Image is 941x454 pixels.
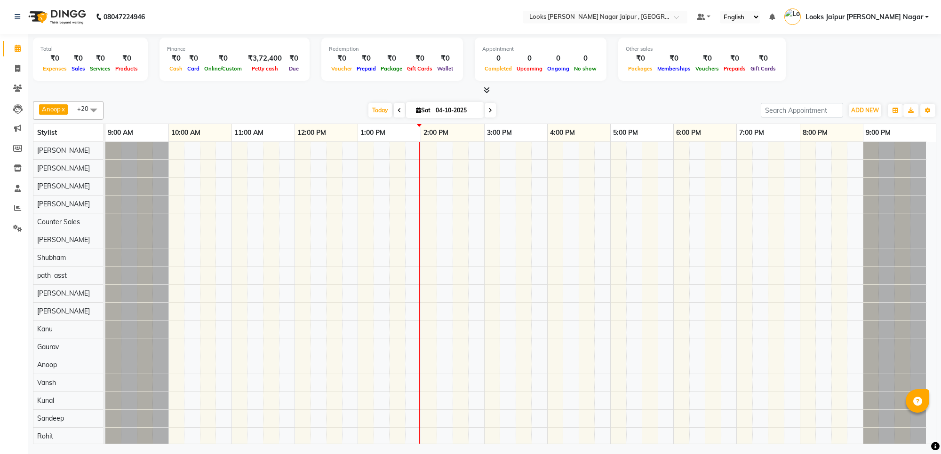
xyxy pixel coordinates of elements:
span: Voucher [329,65,354,72]
img: Looks Jaipur Malviya Nagar [784,8,801,25]
span: Anoop [42,105,61,113]
span: Upcoming [514,65,545,72]
span: Prepaid [354,65,378,72]
div: ₹0 [88,53,113,64]
div: 0 [545,53,572,64]
input: Search Appointment [761,103,843,117]
div: ₹0 [655,53,693,64]
div: ₹0 [721,53,748,64]
span: [PERSON_NAME] [37,235,90,244]
span: Due [287,65,301,72]
a: 7:00 PM [737,126,766,140]
a: 3:00 PM [485,126,514,140]
div: Finance [167,45,302,53]
a: 9:00 AM [105,126,136,140]
span: Completed [482,65,514,72]
span: Vouchers [693,65,721,72]
span: No show [572,65,599,72]
span: Cash [167,65,185,72]
div: ₹0 [405,53,435,64]
span: [PERSON_NAME] [37,182,90,190]
a: 2:00 PM [421,126,451,140]
div: ₹0 [693,53,721,64]
span: [PERSON_NAME] [37,200,90,208]
span: Expenses [40,65,69,72]
span: [PERSON_NAME] [37,164,90,172]
span: Stylist [37,128,57,137]
a: 10:00 AM [169,126,203,140]
span: Petty cash [249,65,280,72]
div: ₹0 [626,53,655,64]
div: ₹0 [185,53,202,64]
span: Ongoing [545,65,572,72]
div: Redemption [329,45,455,53]
div: ₹0 [69,53,88,64]
div: ₹0 [40,53,69,64]
span: Products [113,65,140,72]
div: 0 [482,53,514,64]
span: Gift Cards [405,65,435,72]
div: ₹0 [286,53,302,64]
a: x [61,105,65,113]
span: Sat [414,107,433,114]
span: Today [368,103,392,117]
span: Kanu [37,325,53,333]
div: ₹3,72,400 [244,53,286,64]
span: +20 [77,105,96,112]
span: Vansh [37,378,56,387]
span: Package [378,65,405,72]
b: 08047224946 [104,4,145,30]
a: 8:00 PM [800,126,830,140]
button: ADD NEW [849,104,881,117]
span: Card [185,65,202,72]
div: ₹0 [202,53,244,64]
div: ₹0 [167,53,185,64]
span: Looks Jaipur [PERSON_NAME] Nagar [805,12,923,22]
a: 6:00 PM [674,126,703,140]
div: 0 [572,53,599,64]
span: Shubham [37,253,66,262]
span: [PERSON_NAME] [37,307,90,315]
div: Appointment [482,45,599,53]
a: 12:00 PM [295,126,328,140]
div: ₹0 [378,53,405,64]
div: Other sales [626,45,778,53]
span: Prepaids [721,65,748,72]
a: 4:00 PM [548,126,577,140]
div: ₹0 [354,53,378,64]
a: 1:00 PM [358,126,388,140]
span: Sales [69,65,88,72]
div: ₹0 [435,53,455,64]
span: Packages [626,65,655,72]
span: Anoop [37,360,57,369]
span: Counter Sales [37,218,80,226]
span: [PERSON_NAME] [37,289,90,297]
div: 0 [514,53,545,64]
span: Gaurav [37,343,59,351]
iframe: chat widget [901,416,932,445]
span: Sandeep [37,414,64,423]
img: logo [24,4,88,30]
span: Online/Custom [202,65,244,72]
a: 11:00 AM [232,126,266,140]
span: Memberships [655,65,693,72]
span: Wallet [435,65,455,72]
span: Services [88,65,113,72]
span: ADD NEW [851,107,879,114]
span: path_asst [37,271,67,280]
div: ₹0 [113,53,140,64]
span: Rohit [37,432,53,440]
div: ₹0 [329,53,354,64]
input: 2025-10-04 [433,103,480,117]
a: 5:00 PM [611,126,640,140]
span: Gift Cards [748,65,778,72]
span: [PERSON_NAME] [37,146,90,155]
div: Total [40,45,140,53]
div: ₹0 [748,53,778,64]
a: 9:00 PM [863,126,893,140]
span: Kunal [37,396,54,405]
